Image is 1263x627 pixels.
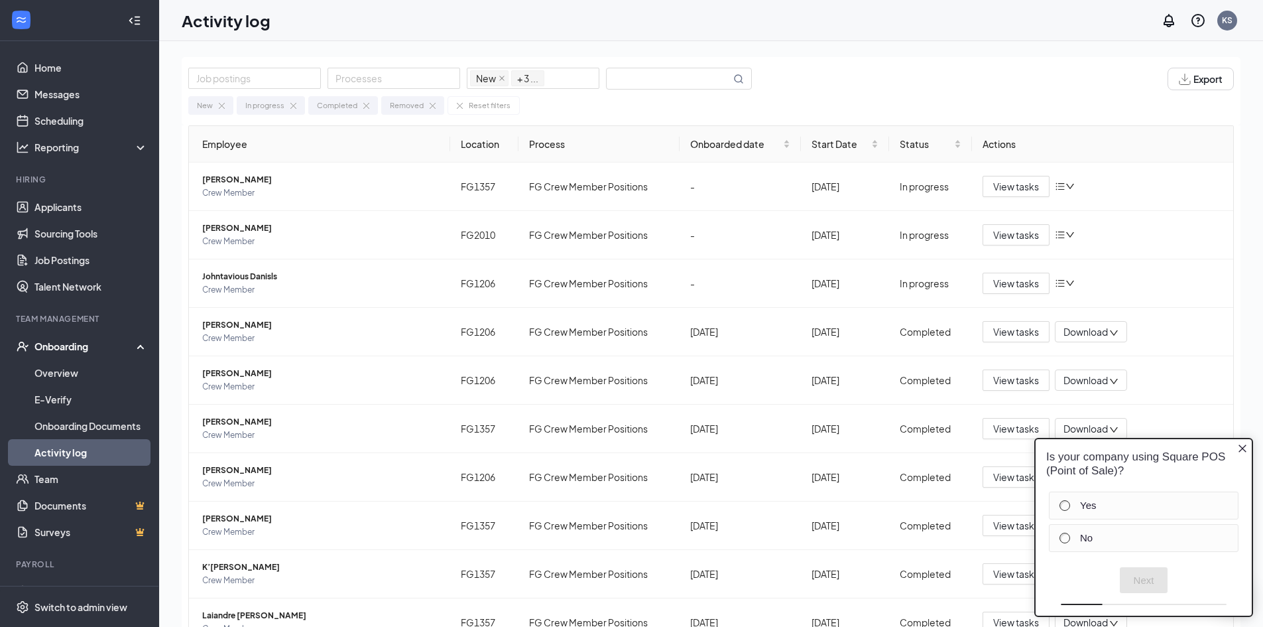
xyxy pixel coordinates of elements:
[202,235,440,248] span: Crew Member
[812,373,878,387] div: [DATE]
[812,276,878,291] div: [DATE]
[993,470,1039,484] span: View tasks
[812,567,878,581] div: [DATE]
[450,211,518,259] td: FG2010
[34,194,148,220] a: Applicants
[518,356,680,405] td: FG Crew Member Positions
[518,259,680,308] td: FG Crew Member Positions
[34,141,149,154] div: Reporting
[1222,15,1233,26] div: KS
[983,176,1050,197] button: View tasks
[202,222,440,235] span: [PERSON_NAME]
[34,247,148,273] a: Job Postings
[812,179,878,194] div: [DATE]
[690,373,790,387] div: [DATE]
[34,519,148,545] a: SurveysCrown
[993,179,1039,194] span: View tasks
[517,71,538,86] span: + 3 ...
[34,273,148,300] a: Talent Network
[900,179,961,194] div: In progress
[182,9,271,32] h1: Activity log
[690,567,790,581] div: [DATE]
[690,179,790,194] div: -
[34,54,148,81] a: Home
[900,470,961,484] div: Completed
[1055,278,1065,289] span: bars
[470,70,509,86] span: New
[34,413,148,439] a: Onboarding Documents
[900,276,961,291] div: In progress
[16,340,29,353] svg: UserCheck
[450,550,518,598] td: FG1357
[202,464,440,477] span: [PERSON_NAME]
[450,356,518,405] td: FG1206
[1109,425,1118,435] span: down
[812,324,878,339] div: [DATE]
[202,380,440,393] span: Crew Member
[34,107,148,134] a: Scheduling
[16,141,29,154] svg: Analysis
[34,340,137,353] div: Onboarding
[34,439,148,466] a: Activity log
[993,373,1039,387] span: View tasks
[202,574,440,587] span: Crew Member
[983,370,1050,391] button: View tasks
[812,228,878,242] div: [DATE]
[690,228,790,242] div: -
[202,332,440,345] span: Crew Member
[690,470,790,484] div: [DATE]
[993,421,1039,436] span: View tasks
[450,453,518,502] td: FG1206
[16,313,145,324] div: Team Management
[450,126,518,163] th: Location
[812,518,878,533] div: [DATE]
[889,126,972,163] th: Status
[450,308,518,356] td: FG1206
[202,609,440,622] span: Laiandre [PERSON_NAME]
[690,421,790,436] div: [DATE]
[34,579,148,605] a: PayrollCrown
[983,418,1050,439] button: View tasks
[202,415,440,429] span: [PERSON_NAME]
[993,324,1039,339] span: View tasks
[900,567,961,581] div: Completed
[900,373,961,387] div: Completed
[812,421,878,436] div: [DATE]
[202,186,440,200] span: Crew Member
[812,137,869,151] span: Start Date
[733,74,744,84] svg: MagnifyingGlass
[317,100,357,111] div: Completed
[1065,230,1075,240] span: down
[993,567,1039,581] span: View tasks
[202,512,440,525] span: [PERSON_NAME]
[202,477,440,490] span: Crew Member
[450,163,518,211] td: FG1357
[34,360,148,386] a: Overview
[128,14,141,27] svg: Collapse
[983,563,1050,585] button: View tasks
[1065,279,1075,288] span: down
[202,525,440,539] span: Crew Member
[1168,68,1234,90] button: Export
[202,270,440,283] span: Johntavious Danisls
[34,466,148,492] a: Team
[993,276,1039,291] span: View tasks
[202,367,440,380] span: [PERSON_NAME]
[1063,374,1108,387] span: Download
[1055,181,1065,192] span: bars
[1193,74,1223,84] span: Export
[900,324,961,339] div: Completed
[16,174,145,185] div: Hiring
[469,100,511,111] div: Reset filters
[202,283,440,297] span: Crew Member
[900,228,961,242] div: In progress
[1161,13,1177,29] svg: Notifications
[34,600,127,614] div: Switch to admin view
[1055,230,1065,240] span: bars
[518,405,680,453] td: FG Crew Member Positions
[34,220,148,247] a: Sourcing Tools
[801,126,889,163] th: Start Date
[983,321,1050,342] button: View tasks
